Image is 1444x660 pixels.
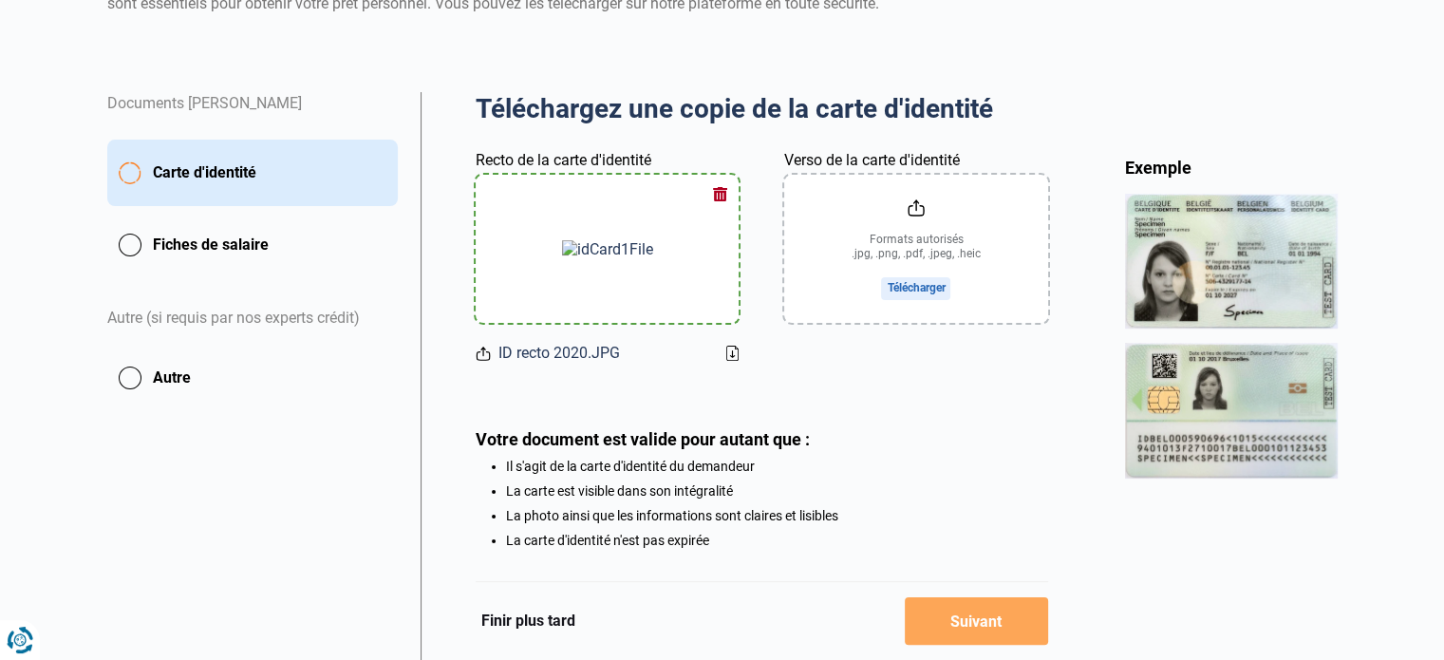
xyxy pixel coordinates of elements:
img: idCard1File [562,240,653,258]
li: La carte d'identité n'est pas expirée [506,533,1048,548]
button: Fiches de salaire [107,221,398,269]
a: Download [726,346,739,361]
li: La photo ainsi que les informations sont claires et lisibles [506,508,1048,523]
button: Autre [107,354,398,402]
div: Exemple [1125,157,1338,179]
img: idCard [1125,194,1338,478]
div: Documents [PERSON_NAME] [107,92,398,140]
button: Finir plus tard [476,609,581,633]
div: Autre (si requis par nos experts crédit) [107,284,398,354]
li: Il s'agit de la carte d'identité du demandeur [506,459,1048,474]
div: Votre document est valide pour autant que : [476,429,1048,449]
label: Recto de la carte d'identité [476,149,651,172]
li: La carte est visible dans son intégralité [506,483,1048,499]
button: Suivant [905,597,1048,645]
label: Verso de la carte d'identité [784,149,960,172]
span: ID recto 2020.JPG [498,342,620,365]
span: Carte d'identité [153,161,256,184]
button: Carte d'identité [107,140,398,206]
h2: Téléchargez une copie de la carte d'identité [476,92,1048,126]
